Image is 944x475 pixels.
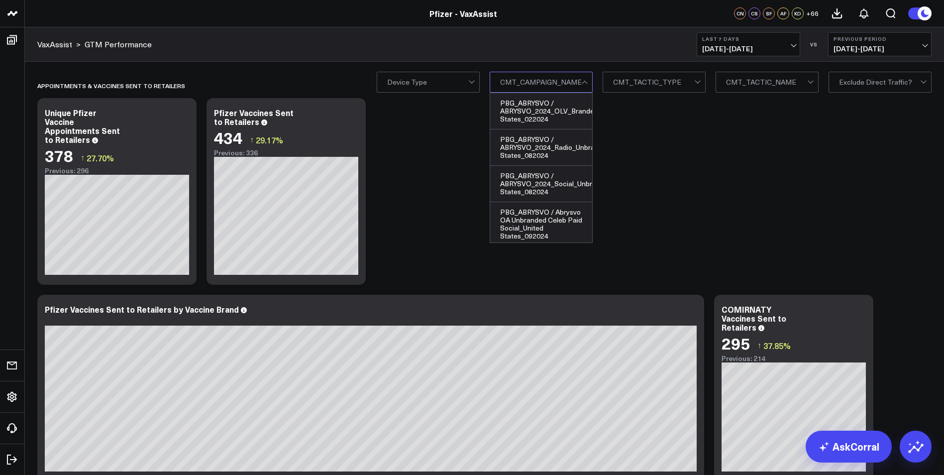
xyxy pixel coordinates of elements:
[757,339,761,352] span: ↑
[214,107,294,127] div: Pfizer Vaccines Sent to Retailers
[806,10,819,17] span: + 66
[777,7,789,19] div: AF
[490,202,592,246] div: PBG_ABRYSVO / Abrysvo OA Unbranded Celeb Paid Social_United States_092024
[45,107,120,145] div: Unique Pfizer Vaccine Appointments Sent to Retailers
[45,304,239,315] div: Pfizer Vaccines Sent to Retailers by Vaccine Brand
[763,340,791,351] span: 37.85%
[37,39,81,50] div: >
[763,7,775,19] div: SF
[81,151,85,164] span: ↑
[490,166,592,202] div: PBG_ABRYSVO / ABRYSVO_2024_Social_Unbranded_OA_United States_082024
[87,152,114,163] span: 27.70%
[85,39,152,50] a: GTM Performance
[37,39,72,50] a: VaxAssist
[250,133,254,146] span: ↑
[806,431,892,463] a: AskCorral
[722,355,866,362] div: Previous: 214
[806,7,819,19] button: +66
[45,146,73,164] div: 378
[429,8,497,19] a: Pfizer - VaxAssist
[214,149,358,157] div: Previous: 336
[256,134,283,145] span: 29.17%
[214,128,242,146] div: 434
[805,41,823,47] div: VS
[702,36,795,42] b: Last 7 Days
[490,93,592,129] div: PBG_ABRYSVO / ABRYSVO_2024_OLV_Branded_OA_United States_022024
[834,36,926,42] b: Previous Period
[45,167,189,175] div: Previous: 296
[828,32,932,56] button: Previous Period[DATE]-[DATE]
[792,7,804,19] div: KD
[490,129,592,166] div: PBG_ABRYSVO / ABRYSVO_2024_Radio_Unbranded_OA_United States_082024
[722,334,750,352] div: 295
[697,32,800,56] button: Last 7 Days[DATE]-[DATE]
[734,7,746,19] div: CN
[748,7,760,19] div: CS
[722,304,786,333] div: COMIRNATY Vaccines Sent to Retailers
[37,74,185,97] div: Appointments & Vaccines Sent to Retailers
[834,45,926,53] span: [DATE] - [DATE]
[702,45,795,53] span: [DATE] - [DATE]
